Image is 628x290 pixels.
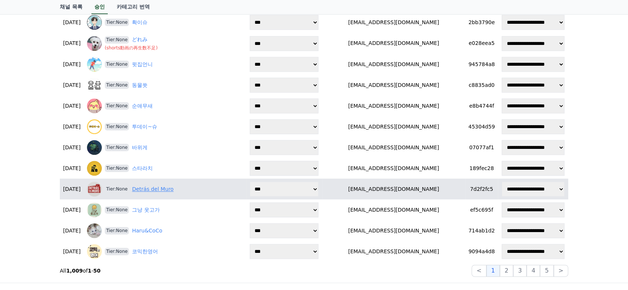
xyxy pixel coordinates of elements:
[132,206,159,214] a: 그냥 웃고가
[2,235,49,254] a: Home
[132,19,148,26] a: 확이슈
[132,61,153,68] a: 윗집언니
[322,12,465,33] td: [EMAIL_ADDRESS][DOMAIN_NAME]
[87,140,102,155] img: 바위게
[60,267,100,274] p: All of -
[105,36,129,43] span: Tier:None
[465,116,498,137] td: 45304d59
[132,248,158,255] a: 코믹한영어
[465,54,498,75] td: 945784a8
[87,36,102,51] img: どれみ
[465,220,498,241] td: 714ab1d2
[486,265,500,277] button: 1
[132,227,162,235] a: Haru&CoCo
[49,235,96,254] a: Messages
[63,164,81,172] p: [DATE]
[87,15,102,30] img: 확이슈
[465,95,498,116] td: e8b4744f
[105,227,129,234] span: Tier:None
[554,265,568,277] button: >
[63,102,81,110] p: [DATE]
[63,227,81,235] p: [DATE]
[87,202,102,217] img: 그냥 웃고가
[105,185,129,193] span: Tier:None
[63,19,81,26] p: [DATE]
[87,244,102,259] img: 코믹한영어
[63,185,81,193] p: [DATE]
[88,268,91,274] strong: 1
[87,161,102,176] img: 스타라치
[105,123,129,130] span: Tier:None
[19,247,32,252] span: Home
[66,268,82,274] strong: 1,009
[322,179,465,199] td: [EMAIL_ADDRESS][DOMAIN_NAME]
[322,33,465,54] td: [EMAIL_ADDRESS][DOMAIN_NAME]
[63,81,81,89] p: [DATE]
[132,36,148,43] a: どれみ
[322,220,465,241] td: [EMAIL_ADDRESS][DOMAIN_NAME]
[322,199,465,220] td: [EMAIL_ADDRESS][DOMAIN_NAME]
[62,247,84,253] span: Messages
[322,116,465,137] td: [EMAIL_ADDRESS][DOMAIN_NAME]
[465,75,498,95] td: c8835ad0
[322,75,465,95] td: [EMAIL_ADDRESS][DOMAIN_NAME]
[105,206,129,214] span: Tier:None
[132,81,148,89] a: 동물쑛
[105,102,129,110] span: Tier:None
[105,144,129,151] span: Tier:None
[465,199,498,220] td: ef5c695f
[500,265,513,277] button: 2
[132,102,153,110] a: 순애무새
[132,164,153,172] a: 스타라치
[527,265,540,277] button: 4
[105,19,129,26] span: Tier:None
[105,81,129,89] span: Tier:None
[465,33,498,54] td: e028eea5
[96,235,143,254] a: Settings
[322,54,465,75] td: [EMAIL_ADDRESS][DOMAIN_NAME]
[87,57,102,72] img: 윗집언니
[540,265,553,277] button: 5
[87,98,102,113] img: 순애무새
[132,123,157,131] a: 투데이~슈
[132,144,148,151] a: 바위게
[63,123,81,131] p: [DATE]
[87,78,102,92] img: 동물쑛
[110,247,128,252] span: Settings
[87,182,102,196] img: Detrás del Muro
[93,268,100,274] strong: 50
[105,248,129,255] span: Tier:None
[465,12,498,33] td: 2bb3790e
[63,39,81,47] p: [DATE]
[105,61,129,68] span: Tier:None
[472,265,486,277] button: <
[105,164,129,172] span: Tier:None
[322,158,465,179] td: [EMAIL_ADDRESS][DOMAIN_NAME]
[63,61,81,68] p: [DATE]
[63,144,81,151] p: [DATE]
[513,265,527,277] button: 3
[87,119,102,134] img: 투데이~슈
[132,185,174,193] a: Detrás del Muro
[87,223,102,238] img: Haru&CoCo
[465,241,498,262] td: 9094a4d8
[465,179,498,199] td: 7d2f2fc5
[465,137,498,158] td: 07077af1
[322,241,465,262] td: [EMAIL_ADDRESS][DOMAIN_NAME]
[105,45,158,51] p: ( shorts動画の再生数不足 )
[63,206,81,214] p: [DATE]
[322,137,465,158] td: [EMAIL_ADDRESS][DOMAIN_NAME]
[465,158,498,179] td: 189fec28
[322,95,465,116] td: [EMAIL_ADDRESS][DOMAIN_NAME]
[63,248,81,255] p: [DATE]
